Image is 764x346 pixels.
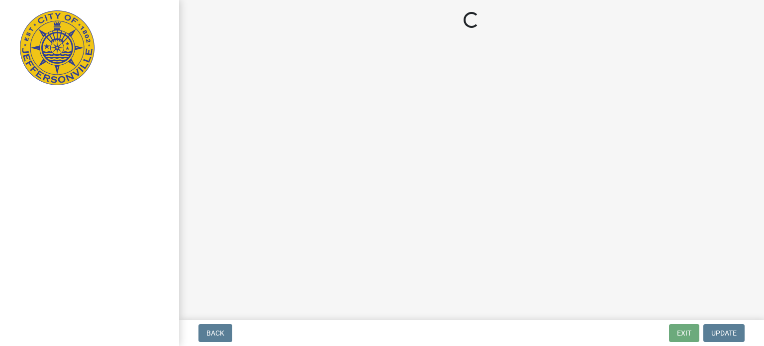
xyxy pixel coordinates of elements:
[703,324,745,342] button: Update
[198,324,232,342] button: Back
[711,329,737,337] span: Update
[669,324,699,342] button: Exit
[206,329,224,337] span: Back
[20,10,95,85] img: City of Jeffersonville, Indiana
